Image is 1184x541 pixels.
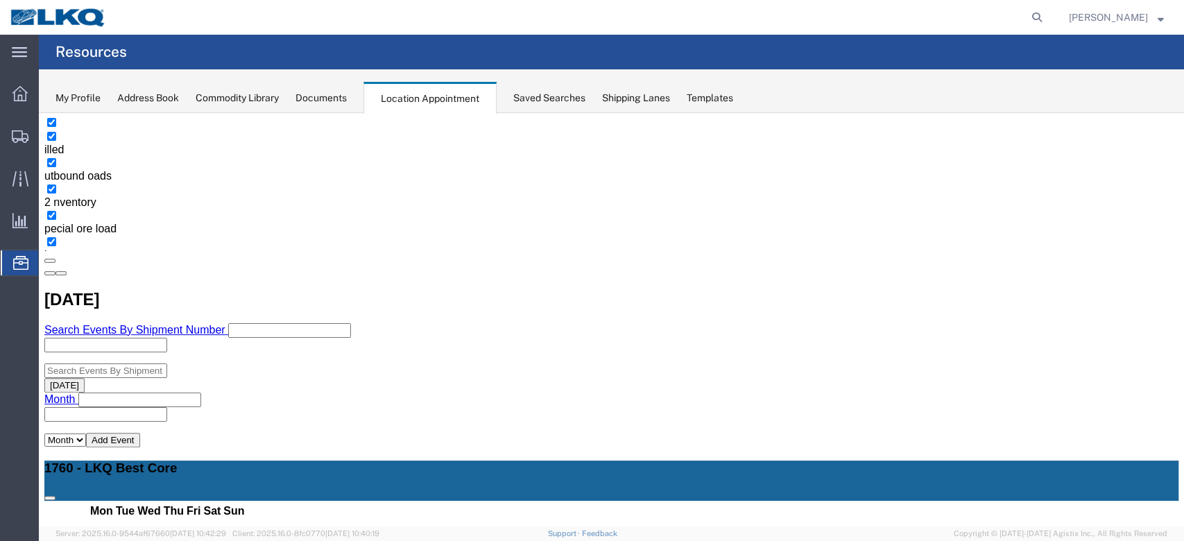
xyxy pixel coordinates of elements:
[55,91,101,105] div: My Profile
[547,529,582,538] a: Support
[295,91,347,105] div: Documents
[55,529,226,538] span: Server: 2025.16.0-9544af67660
[602,91,670,105] div: Shipping Lanes
[232,529,379,538] span: Client: 2025.16.0-8fc0770
[77,392,96,404] span: Tue
[117,91,179,105] div: Address Book
[954,528,1167,540] span: Copyright © [DATE]-[DATE] Agistix Inc., All Rights Reserved
[55,35,127,69] h4: Resources
[125,392,145,404] span: Thu
[582,529,617,538] a: Feedback
[687,91,733,105] div: Templates
[51,392,74,404] span: Mon
[98,392,121,404] span: Wed
[170,529,226,538] span: [DATE] 10:42:29
[6,347,1140,363] h3: 1760 - LKQ Best Core
[1069,10,1148,25] span: Christopher Sanchez
[513,91,585,105] div: Saved Searches
[196,91,279,105] div: Commodity Library
[39,113,1184,526] iframe: FS Legacy Container
[47,320,101,334] button: Add Event
[148,392,162,404] span: Fri
[164,392,182,404] span: Sat
[1068,9,1165,26] button: [PERSON_NAME]
[10,7,107,28] img: logo
[325,529,379,538] span: [DATE] 10:40:19
[185,392,205,404] span: Sun
[363,82,497,114] div: Location Appointment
